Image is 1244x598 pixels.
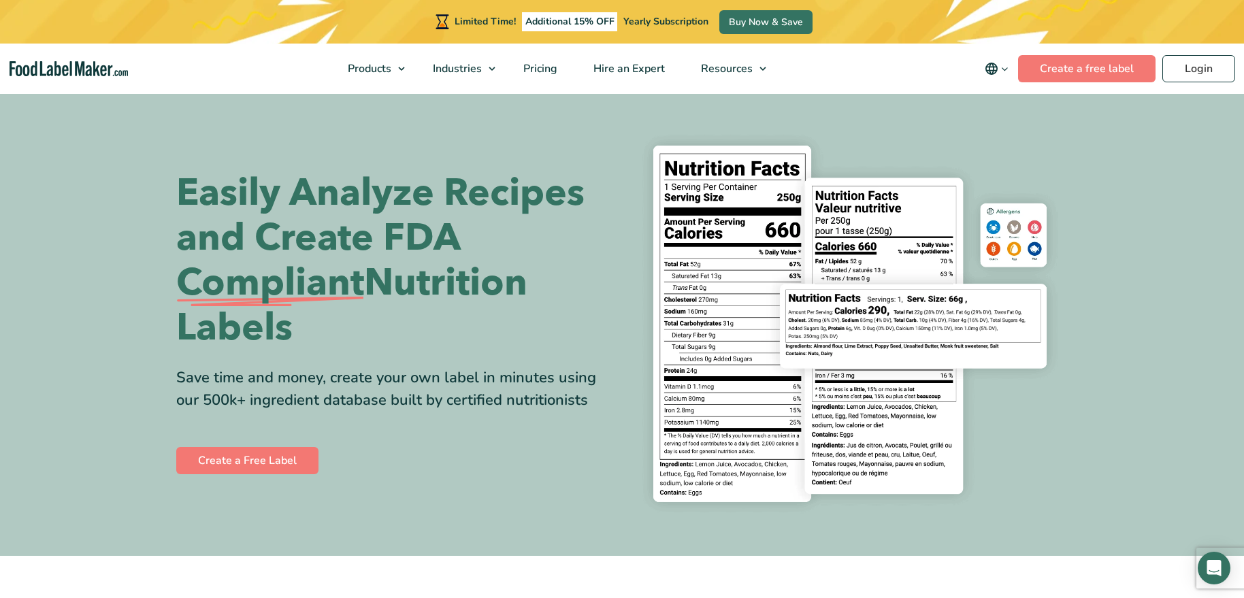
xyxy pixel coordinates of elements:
[1018,55,1156,82] a: Create a free label
[429,61,483,76] span: Industries
[1198,552,1230,584] div: Open Intercom Messenger
[589,61,666,76] span: Hire an Expert
[506,44,572,94] a: Pricing
[330,44,412,94] a: Products
[623,15,708,28] span: Yearly Subscription
[415,44,502,94] a: Industries
[519,61,559,76] span: Pricing
[455,15,516,28] span: Limited Time!
[576,44,680,94] a: Hire an Expert
[719,10,813,34] a: Buy Now & Save
[1162,55,1235,82] a: Login
[176,447,318,474] a: Create a Free Label
[697,61,754,76] span: Resources
[522,12,618,31] span: Additional 15% OFF
[176,367,612,412] div: Save time and money, create your own label in minutes using our 500k+ ingredient database built b...
[683,44,773,94] a: Resources
[344,61,393,76] span: Products
[176,171,612,350] h1: Easily Analyze Recipes and Create FDA Nutrition Labels
[176,261,364,305] span: Compliant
